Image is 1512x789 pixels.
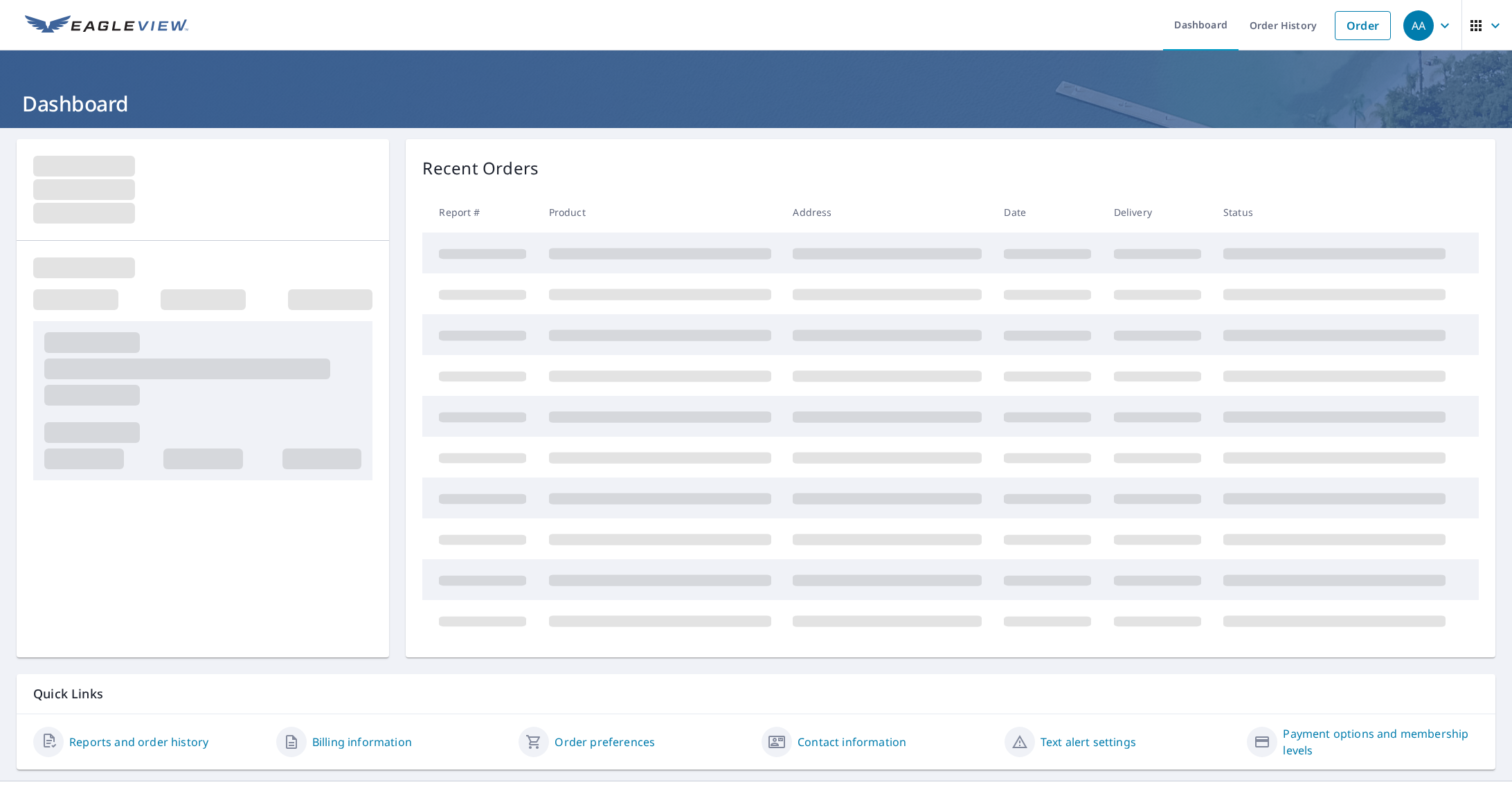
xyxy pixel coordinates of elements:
a: Contact information [798,734,906,750]
a: Reports and order history [69,734,208,750]
img: EV Logo [25,15,188,36]
th: Report # [422,192,537,233]
a: Text alert settings [1041,734,1136,750]
a: Order preferences [555,734,655,750]
a: Order [1335,11,1391,40]
div: AA [1403,10,1434,41]
th: Status [1212,192,1457,233]
p: Recent Orders [422,156,539,181]
th: Date [993,192,1102,233]
h1: Dashboard [17,89,1495,118]
th: Delivery [1103,192,1212,233]
a: Billing information [312,734,412,750]
th: Address [782,192,993,233]
a: Payment options and membership levels [1283,725,1479,759]
th: Product [538,192,782,233]
p: Quick Links [33,685,1479,702]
